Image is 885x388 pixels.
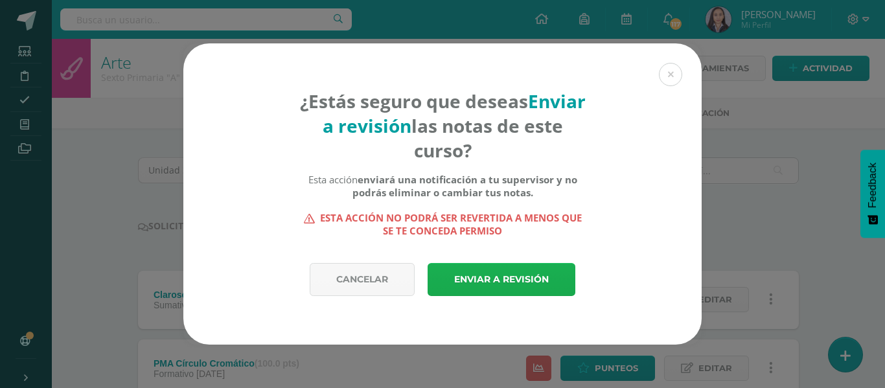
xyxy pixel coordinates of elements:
[428,263,575,296] a: Enviar a revisión
[323,89,586,138] strong: Enviar a revisión
[299,211,586,237] strong: Esta acción no podrá ser revertida a menos que se te conceda permiso
[659,63,682,86] button: Close (Esc)
[299,89,586,163] h4: ¿Estás seguro que deseas las notas de este curso?
[310,263,415,296] a: Cancelar
[867,163,879,208] span: Feedback
[860,150,885,238] button: Feedback - Mostrar encuesta
[299,173,586,199] div: Esta acción
[352,173,577,199] b: enviará una notificación a tu supervisor y no podrás eliminar o cambiar tus notas.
